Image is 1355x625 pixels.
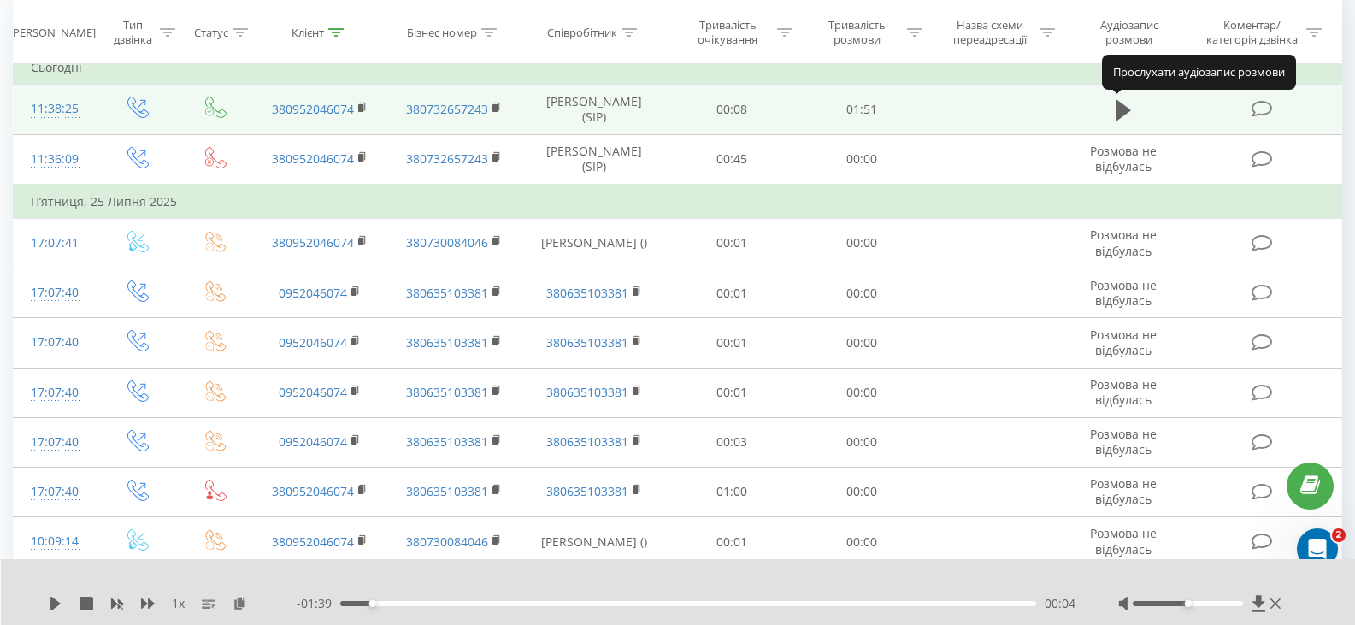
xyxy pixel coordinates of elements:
div: Тип дзвінка [111,18,155,47]
td: 00:00 [797,417,927,467]
div: 17:07:41 [31,227,80,260]
a: 0952046074 [279,384,347,400]
div: Співробітник [547,25,617,39]
td: 00:01 [667,268,797,318]
span: - 01:39 [297,595,340,612]
a: 380635103381 [546,334,628,351]
div: 17:07:40 [31,376,80,410]
span: Розмова не відбулась [1090,376,1157,408]
td: 00:03 [667,417,797,467]
div: 17:07:40 [31,326,80,359]
span: Розмова не відбулась [1090,277,1157,309]
td: 00:00 [797,368,927,417]
div: 11:38:25 [31,92,80,126]
td: 00:01 [667,218,797,268]
a: 0952046074 [279,433,347,450]
a: 380952046074 [272,150,354,167]
a: 380635103381 [406,433,488,450]
div: Статус [194,25,228,39]
td: 00:08 [667,85,797,134]
td: [PERSON_NAME] (SIP) [521,134,667,185]
a: 380635103381 [546,483,628,499]
div: Коментар/категорія дзвінка [1202,18,1302,47]
a: 380952046074 [272,234,354,251]
span: 00:04 [1045,595,1075,612]
a: 380952046074 [272,534,354,550]
a: 380732657243 [406,101,488,117]
a: 380952046074 [272,101,354,117]
span: 2 [1332,528,1346,542]
div: Назва схеми переадресації [944,18,1035,47]
span: 1 x [172,595,185,612]
td: П’ятниця, 25 Липня 2025 [14,185,1342,219]
a: 380635103381 [546,285,628,301]
td: 00:00 [797,467,927,516]
div: Accessibility label [1184,600,1191,607]
a: 380732657243 [406,150,488,167]
a: 0952046074 [279,285,347,301]
td: 01:51 [797,85,927,134]
span: Розмова не відбулась [1090,227,1157,258]
span: Розмова не відбулась [1090,143,1157,174]
div: 10:09:14 [31,525,80,558]
a: 380635103381 [406,334,488,351]
div: Прослухати аудіозапис розмови [1102,55,1296,89]
a: 380952046074 [272,483,354,499]
td: 00:01 [667,318,797,368]
td: 00:00 [797,134,927,185]
td: 01:00 [667,467,797,516]
span: Розмова не відбулась [1090,426,1157,457]
div: [PERSON_NAME] [9,25,96,39]
span: Розмова не відбулась [1090,327,1157,358]
span: Розмова не відбулась [1090,525,1157,557]
a: 380635103381 [406,483,488,499]
td: 00:01 [667,368,797,417]
a: 380635103381 [406,285,488,301]
a: 380730084046 [406,534,488,550]
div: 17:07:40 [31,475,80,509]
div: Бізнес номер [407,25,477,39]
td: 00:00 [797,218,927,268]
a: 380730084046 [406,234,488,251]
td: 00:00 [797,318,927,368]
a: 380635103381 [546,433,628,450]
div: Клієнт [292,25,324,39]
div: 11:36:09 [31,143,80,176]
div: 17:07:40 [31,276,80,310]
div: Accessibility label [369,600,376,607]
div: Тривалість розмови [812,18,903,47]
a: 0952046074 [279,334,347,351]
div: 17:07:40 [31,426,80,459]
td: Сьогодні [14,50,1342,85]
td: [PERSON_NAME] () [521,517,667,567]
td: 00:00 [797,517,927,567]
td: 00:00 [797,268,927,318]
a: 380635103381 [546,384,628,400]
a: 380635103381 [406,384,488,400]
td: 00:45 [667,134,797,185]
span: Розмова не відбулась [1090,475,1157,507]
td: [PERSON_NAME] () [521,218,667,268]
iframe: Intercom live chat [1297,528,1338,569]
td: [PERSON_NAME] (SIP) [521,85,667,134]
div: Аудіозапис розмови [1076,18,1181,47]
td: 00:01 [667,517,797,567]
div: Тривалість очікування [682,18,773,47]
